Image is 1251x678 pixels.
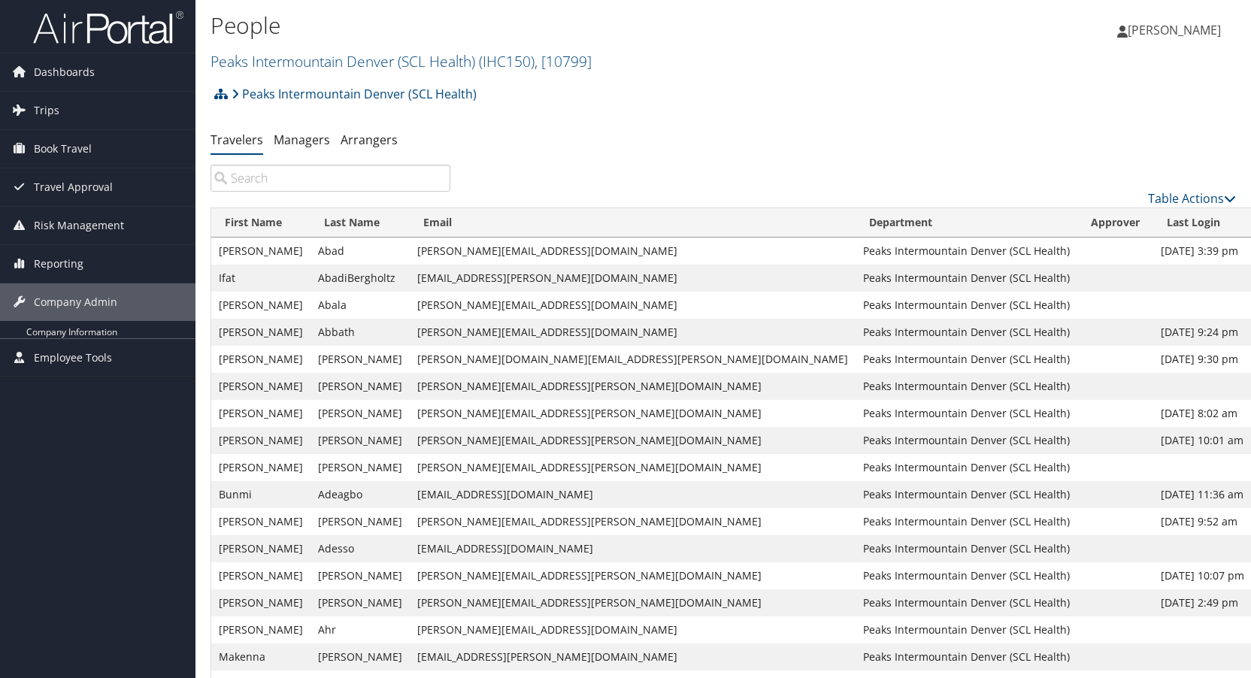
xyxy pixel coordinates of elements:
span: Trips [34,92,59,129]
td: Ifat [211,265,310,292]
td: [PERSON_NAME][EMAIL_ADDRESS][DOMAIN_NAME] [410,238,856,265]
th: Last Name: activate to sort column descending [310,208,410,238]
th: Email: activate to sort column ascending [410,208,856,238]
td: [PERSON_NAME] [211,562,310,589]
a: Managers [274,132,330,148]
td: Peaks Intermountain Denver (SCL Health) [856,373,1077,400]
span: , [ 10799 ] [535,51,592,71]
td: Peaks Intermountain Denver (SCL Health) [856,643,1077,670]
td: [PERSON_NAME][EMAIL_ADDRESS][PERSON_NAME][DOMAIN_NAME] [410,400,856,427]
td: [PERSON_NAME] [310,427,410,454]
td: [PERSON_NAME] [310,508,410,535]
td: [EMAIL_ADDRESS][DOMAIN_NAME] [410,481,856,508]
td: [PERSON_NAME] [310,373,410,400]
td: [PERSON_NAME] [211,319,310,346]
td: Adeagbo [310,481,410,508]
img: airportal-logo.png [33,10,183,45]
td: [PERSON_NAME][EMAIL_ADDRESS][DOMAIN_NAME] [410,616,856,643]
td: Abbath [310,319,410,346]
td: [EMAIL_ADDRESS][DOMAIN_NAME] [410,535,856,562]
span: Book Travel [34,130,92,168]
td: Peaks Intermountain Denver (SCL Health) [856,400,1077,427]
td: [PERSON_NAME] [211,238,310,265]
th: First Name: activate to sort column ascending [211,208,310,238]
td: [EMAIL_ADDRESS][PERSON_NAME][DOMAIN_NAME] [410,643,856,670]
th: Department: activate to sort column ascending [856,208,1077,238]
td: [EMAIL_ADDRESS][PERSON_NAME][DOMAIN_NAME] [410,265,856,292]
td: [PERSON_NAME] [310,454,410,481]
a: [PERSON_NAME] [1117,8,1236,53]
td: [PERSON_NAME] [211,292,310,319]
span: Employee Tools [34,339,112,377]
td: [PERSON_NAME][DOMAIN_NAME][EMAIL_ADDRESS][PERSON_NAME][DOMAIN_NAME] [410,346,856,373]
td: AbadiBergholtz [310,265,410,292]
span: Reporting [34,245,83,283]
td: [PERSON_NAME] [310,589,410,616]
td: [PERSON_NAME] [310,643,410,670]
td: Abad [310,238,410,265]
td: Peaks Intermountain Denver (SCL Health) [856,346,1077,373]
span: Company Admin [34,283,117,321]
td: Peaks Intermountain Denver (SCL Health) [856,481,1077,508]
td: [PERSON_NAME] [211,427,310,454]
span: Risk Management [34,207,124,244]
td: [PERSON_NAME][EMAIL_ADDRESS][PERSON_NAME][DOMAIN_NAME] [410,454,856,481]
a: Peaks Intermountain Denver (SCL Health) [232,79,477,109]
td: [PERSON_NAME][EMAIL_ADDRESS][PERSON_NAME][DOMAIN_NAME] [410,373,856,400]
td: Peaks Intermountain Denver (SCL Health) [856,319,1077,346]
td: Peaks Intermountain Denver (SCL Health) [856,562,1077,589]
td: [PERSON_NAME] [310,562,410,589]
a: Arrangers [341,132,398,148]
td: [PERSON_NAME][EMAIL_ADDRESS][PERSON_NAME][DOMAIN_NAME] [410,427,856,454]
td: Peaks Intermountain Denver (SCL Health) [856,238,1077,265]
span: ( IHC150 ) [479,51,535,71]
td: Peaks Intermountain Denver (SCL Health) [856,508,1077,535]
a: Table Actions [1148,190,1236,207]
td: Peaks Intermountain Denver (SCL Health) [856,616,1077,643]
a: Peaks Intermountain Denver (SCL Health) [211,51,592,71]
td: Makenna [211,643,310,670]
td: [PERSON_NAME] [211,373,310,400]
td: Peaks Intermountain Denver (SCL Health) [856,535,1077,562]
td: [PERSON_NAME] [211,535,310,562]
th: Approver [1077,208,1153,238]
span: Dashboards [34,53,95,91]
td: [PERSON_NAME][EMAIL_ADDRESS][PERSON_NAME][DOMAIN_NAME] [410,562,856,589]
td: [PERSON_NAME][EMAIL_ADDRESS][PERSON_NAME][DOMAIN_NAME] [410,589,856,616]
td: [PERSON_NAME][EMAIL_ADDRESS][DOMAIN_NAME] [410,319,856,346]
span: [PERSON_NAME] [1128,22,1221,38]
td: Abala [310,292,410,319]
td: Peaks Intermountain Denver (SCL Health) [856,292,1077,319]
td: Bunmi [211,481,310,508]
td: Ahr [310,616,410,643]
td: [PERSON_NAME] [211,616,310,643]
td: [PERSON_NAME] [211,400,310,427]
td: [PERSON_NAME] [211,508,310,535]
td: [PERSON_NAME] [211,346,310,373]
td: [PERSON_NAME][EMAIL_ADDRESS][DOMAIN_NAME] [410,292,856,319]
td: [PERSON_NAME] [211,589,310,616]
td: Peaks Intermountain Denver (SCL Health) [856,589,1077,616]
td: [PERSON_NAME][EMAIL_ADDRESS][PERSON_NAME][DOMAIN_NAME] [410,508,856,535]
td: Peaks Intermountain Denver (SCL Health) [856,454,1077,481]
input: Search [211,165,450,192]
span: Travel Approval [34,168,113,206]
a: Travelers [211,132,263,148]
td: [PERSON_NAME] [211,454,310,481]
h1: People [211,10,894,41]
td: Adesso [310,535,410,562]
td: [PERSON_NAME] [310,400,410,427]
td: Peaks Intermountain Denver (SCL Health) [856,427,1077,454]
td: Peaks Intermountain Denver (SCL Health) [856,265,1077,292]
td: [PERSON_NAME] [310,346,410,373]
